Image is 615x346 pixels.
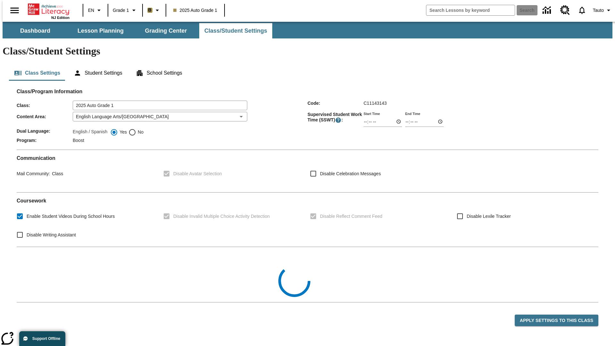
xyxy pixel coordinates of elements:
span: Support Offline [32,336,60,341]
div: Class/Program Information [17,95,598,144]
div: English Language Arts/[GEOGRAPHIC_DATA] [73,112,247,121]
span: Disable Celebration Messages [320,170,381,177]
div: Communication [17,155,598,187]
span: Boost [73,138,84,143]
span: Dashboard [20,27,50,35]
button: School Settings [131,65,187,81]
span: Class/Student Settings [204,27,267,35]
span: Yes [118,129,127,136]
button: Grading Center [134,23,198,38]
span: Disable Reflect Comment Feed [320,213,382,220]
h2: Communication [17,155,598,161]
span: Class [50,171,63,176]
span: 2025 Auto Grade 1 [173,7,217,14]
div: Coursework [17,198,598,242]
span: Disable Lexile Tracker [467,213,511,220]
span: Code : [307,101,364,106]
span: Disable Writing Assistant [27,232,76,238]
span: No [136,129,143,136]
button: Class Settings [9,65,65,81]
span: B [148,6,152,14]
button: Student Settings [69,65,127,81]
a: Home [28,3,70,16]
input: Class [73,101,247,110]
input: search field [426,5,515,15]
div: Home [28,2,70,20]
button: Open side menu [5,1,24,20]
span: Disable Avatar Selection [173,170,222,177]
span: Enable Student Videos During School Hours [27,213,115,220]
h1: Class/Student Settings [3,45,612,57]
span: Content Area : [17,114,73,119]
span: Tauto [593,7,604,14]
a: Data Center [539,2,556,19]
h2: Course work [17,198,598,204]
span: C11143143 [364,101,387,106]
label: End Time [405,111,420,116]
button: Boost Class color is light brown. Change class color [145,4,164,16]
label: English / Spanish [73,128,107,136]
span: Supervised Student Work Time (SSWT) : [307,112,364,123]
button: Support Offline [19,331,65,346]
span: Disable Invalid Multiple Choice Activity Detection [173,213,270,220]
span: Dual Language : [17,128,73,134]
div: Class/Student Settings [9,65,606,81]
span: Grading Center [145,27,187,35]
label: Start Time [364,111,380,116]
a: Notifications [574,2,590,19]
button: Lesson Planning [69,23,133,38]
span: Mail Community : [17,171,50,176]
span: Lesson Planning [78,27,124,35]
button: Language: EN, Select a language [85,4,106,16]
div: Class Collections [17,252,598,297]
span: Grade 1 [113,7,129,14]
button: Grade: Grade 1, Select a grade [110,4,140,16]
button: Apply Settings to this Class [515,315,598,326]
button: Profile/Settings [590,4,615,16]
span: NJ Edition [51,16,70,20]
button: Class/Student Settings [199,23,272,38]
div: SubNavbar [3,23,273,38]
span: EN [88,7,94,14]
button: Supervised Student Work Time is the timeframe when students can take LevelSet and when lessons ar... [335,117,341,123]
a: Resource Center, Will open in new tab [556,2,574,19]
span: Program : [17,138,73,143]
button: Dashboard [3,23,67,38]
span: Class : [17,103,73,108]
h2: Class/Program Information [17,88,598,95]
div: SubNavbar [3,22,612,38]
